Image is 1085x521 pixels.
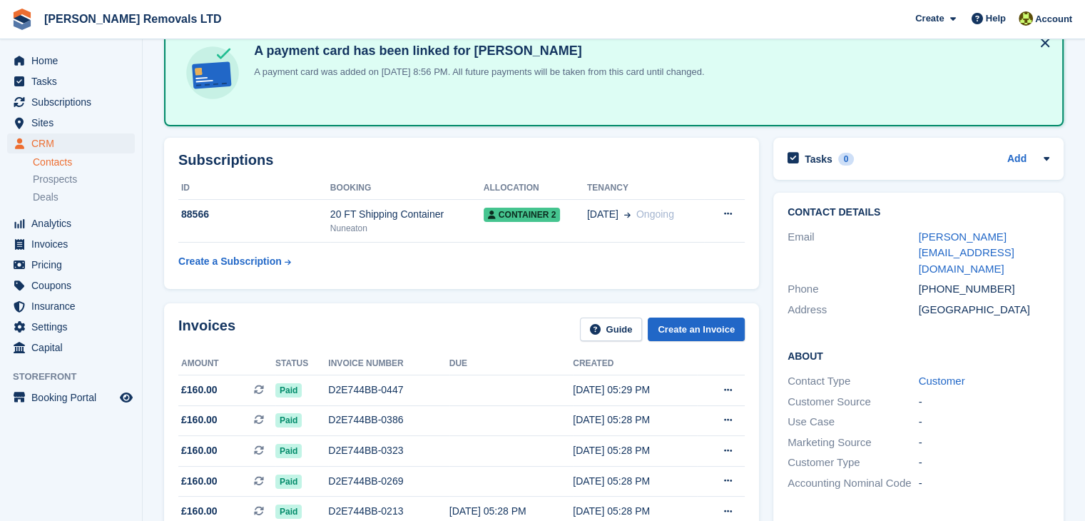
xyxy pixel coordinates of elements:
[328,383,449,398] div: D2E744BB-0447
[275,475,302,489] span: Paid
[31,388,117,408] span: Booking Portal
[587,177,705,200] th: Tenancy
[275,505,302,519] span: Paid
[919,414,1050,430] div: -
[13,370,142,384] span: Storefront
[7,338,135,358] a: menu
[330,207,484,222] div: 20 FT Shipping Container
[919,455,1050,471] div: -
[7,275,135,295] a: menu
[31,133,117,153] span: CRM
[788,348,1049,363] h2: About
[31,234,117,254] span: Invoices
[1035,12,1072,26] span: Account
[7,296,135,316] a: menu
[39,7,228,31] a: [PERSON_NAME] Removals LTD
[573,353,696,375] th: Created
[31,113,117,133] span: Sites
[636,208,674,220] span: Ongoing
[181,443,218,458] span: £160.00
[573,383,696,398] div: [DATE] 05:29 PM
[328,504,449,519] div: D2E744BB-0213
[919,394,1050,410] div: -
[7,317,135,337] a: menu
[788,414,919,430] div: Use Case
[7,133,135,153] a: menu
[31,296,117,316] span: Insurance
[788,475,919,492] div: Accounting Nominal Code
[33,172,135,187] a: Prospects
[986,11,1006,26] span: Help
[805,153,832,166] h2: Tasks
[7,388,135,408] a: menu
[275,413,302,428] span: Paid
[178,177,330,200] th: ID
[449,353,573,375] th: Due
[919,435,1050,451] div: -
[7,234,135,254] a: menu
[31,51,117,71] span: Home
[31,213,117,233] span: Analytics
[788,435,919,451] div: Marketing Source
[181,383,218,398] span: £160.00
[181,504,218,519] span: £160.00
[919,281,1050,298] div: [PHONE_NUMBER]
[573,413,696,428] div: [DATE] 05:28 PM
[31,92,117,112] span: Subscriptions
[33,173,77,186] span: Prospects
[330,222,484,235] div: Nuneaton
[328,353,449,375] th: Invoice number
[573,443,696,458] div: [DATE] 05:28 PM
[919,475,1050,492] div: -
[919,231,1014,275] a: [PERSON_NAME][EMAIL_ADDRESS][DOMAIN_NAME]
[7,255,135,275] a: menu
[181,413,218,428] span: £160.00
[178,248,291,275] a: Create a Subscription
[580,318,643,341] a: Guide
[181,474,218,489] span: £160.00
[330,177,484,200] th: Booking
[183,43,243,103] img: card-linked-ebf98d0992dc2aeb22e95c0e3c79077019eb2392cfd83c6a337811c24bc77127.svg
[248,43,704,59] h4: A payment card has been linked for [PERSON_NAME]
[1019,11,1033,26] img: Sean Glenn
[178,353,275,375] th: Amount
[788,302,919,318] div: Address
[587,207,618,222] span: [DATE]
[788,455,919,471] div: Customer Type
[838,153,855,166] div: 0
[788,373,919,390] div: Contact Type
[449,504,573,519] div: [DATE] 05:28 PM
[31,71,117,91] span: Tasks
[275,444,302,458] span: Paid
[484,208,560,222] span: Container 2
[573,474,696,489] div: [DATE] 05:28 PM
[788,229,919,278] div: Email
[118,389,135,406] a: Preview store
[919,302,1050,318] div: [GEOGRAPHIC_DATA]
[7,213,135,233] a: menu
[31,275,117,295] span: Coupons
[328,413,449,428] div: D2E744BB-0386
[7,71,135,91] a: menu
[7,51,135,71] a: menu
[33,190,135,205] a: Deals
[1007,151,1027,168] a: Add
[275,383,302,398] span: Paid
[573,504,696,519] div: [DATE] 05:28 PM
[7,113,135,133] a: menu
[788,207,1049,218] h2: Contact Details
[484,177,587,200] th: Allocation
[178,207,330,222] div: 88566
[33,191,58,204] span: Deals
[919,375,965,387] a: Customer
[178,152,745,168] h2: Subscriptions
[178,254,282,269] div: Create a Subscription
[31,338,117,358] span: Capital
[328,443,449,458] div: D2E744BB-0323
[31,317,117,337] span: Settings
[178,318,235,341] h2: Invoices
[11,9,33,30] img: stora-icon-8386f47178a22dfd0bd8f6a31ec36ba5ce8667c1dd55bd0f319d3a0aa187defe.svg
[7,92,135,112] a: menu
[31,255,117,275] span: Pricing
[788,394,919,410] div: Customer Source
